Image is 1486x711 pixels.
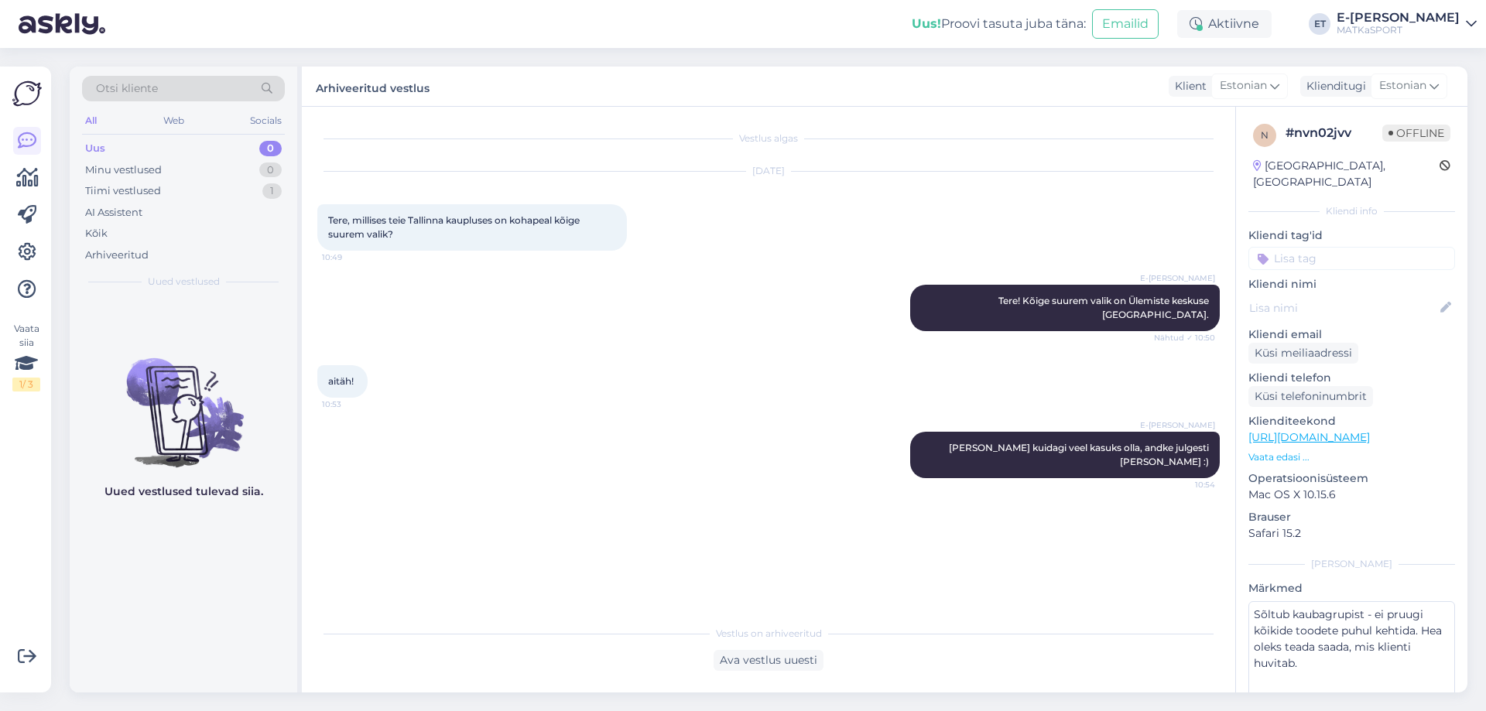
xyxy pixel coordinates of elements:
[1169,78,1207,94] div: Klient
[1261,129,1269,141] span: n
[1220,77,1267,94] span: Estonian
[328,214,582,240] span: Tere, millises teie Tallinna kaupluses on kohapeal kõige suurem valik?
[1248,247,1455,270] input: Lisa tag
[1248,386,1373,407] div: Küsi telefoninumbrit
[104,484,263,500] p: Uued vestlused tulevad siia.
[1337,12,1477,36] a: E-[PERSON_NAME]MATKaSPORT
[1248,450,1455,464] p: Vaata edasi ...
[1154,332,1215,344] span: Nähtud ✓ 10:50
[70,330,297,470] img: No chats
[1248,326,1455,343] p: Kliendi email
[316,76,430,97] label: Arhiveeritud vestlus
[1253,158,1440,190] div: [GEOGRAPHIC_DATA], [GEOGRAPHIC_DATA]
[12,378,40,391] div: 1 / 3
[148,275,220,289] span: Uued vestlused
[317,132,1220,145] div: Vestlus algas
[1248,430,1370,444] a: [URL][DOMAIN_NAME]
[1248,343,1358,364] div: Küsi meiliaadressi
[1140,272,1215,284] span: E-[PERSON_NAME]
[716,627,822,641] span: Vestlus on arhiveeritud
[1379,77,1426,94] span: Estonian
[949,442,1211,467] span: [PERSON_NAME] kuidagi veel kasuks olla, andke julgesti [PERSON_NAME] :)
[85,226,108,241] div: Kõik
[1248,509,1455,525] p: Brauser
[1337,12,1460,24] div: E-[PERSON_NAME]
[1248,204,1455,218] div: Kliendi info
[262,183,282,199] div: 1
[912,15,1086,33] div: Proovi tasuta juba täna:
[317,164,1220,178] div: [DATE]
[1177,10,1272,38] div: Aktiivne
[1382,125,1450,142] span: Offline
[998,295,1211,320] span: Tere! Kõige suurem valik on Ülemiste keskuse [GEOGRAPHIC_DATA].
[1248,370,1455,386] p: Kliendi telefon
[1249,299,1437,316] input: Lisa nimi
[1248,276,1455,292] p: Kliendi nimi
[12,322,40,391] div: Vaata siia
[1286,124,1382,142] div: # nvn02jvv
[1300,78,1366,94] div: Klienditugi
[1092,9,1159,39] button: Emailid
[247,111,285,131] div: Socials
[1248,487,1455,503] p: Mac OS X 10.15.6
[96,80,158,97] span: Otsi kliente
[1248,470,1455,487] p: Operatsioonisüsteem
[1248,525,1455,542] p: Safari 15.2
[12,79,42,108] img: Askly Logo
[85,205,142,220] div: AI Assistent
[1248,557,1455,571] div: [PERSON_NAME]
[1248,580,1455,596] p: Märkmed
[912,16,941,31] b: Uus!
[714,650,823,671] div: Ava vestlus uuesti
[1248,413,1455,429] p: Klienditeekond
[85,248,149,263] div: Arhiveeritud
[1157,479,1215,491] span: 10:54
[85,162,162,178] div: Minu vestlused
[1140,419,1215,431] span: E-[PERSON_NAME]
[85,183,161,199] div: Tiimi vestlused
[1248,227,1455,244] p: Kliendi tag'id
[322,398,380,410] span: 10:53
[259,141,282,156] div: 0
[259,162,282,178] div: 0
[85,141,105,156] div: Uus
[1309,13,1330,35] div: ET
[322,251,380,263] span: 10:49
[328,375,354,387] span: aitäh!
[160,111,187,131] div: Web
[1337,24,1460,36] div: MATKaSPORT
[82,111,100,131] div: All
